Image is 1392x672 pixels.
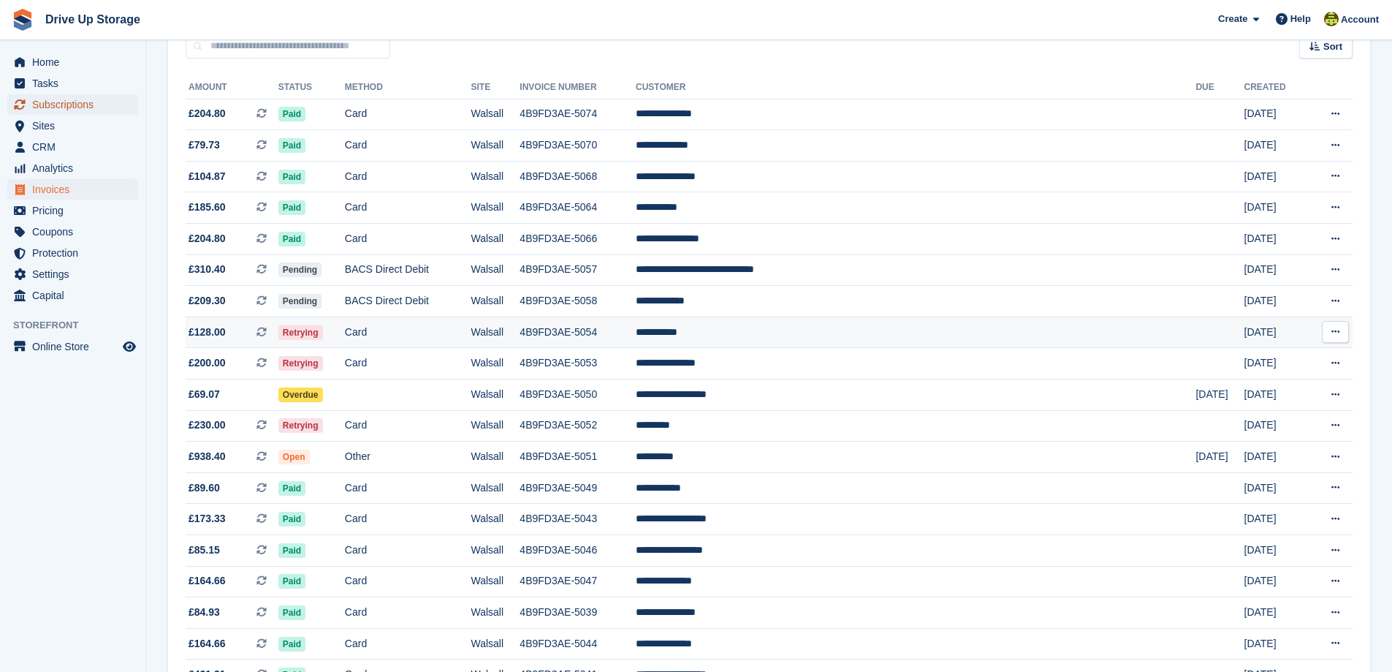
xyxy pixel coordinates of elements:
td: 4B9FD3AE-5052 [520,410,636,442]
td: Card [345,317,471,348]
td: Walsall [471,472,520,504]
a: menu [7,73,138,94]
td: Card [345,161,471,192]
a: menu [7,116,138,136]
span: £230.00 [189,418,226,433]
td: [DATE] [1195,442,1244,473]
span: Analytics [32,158,120,178]
td: 4B9FD3AE-5053 [520,348,636,380]
td: Walsall [471,317,520,348]
td: Walsall [471,286,520,317]
td: [DATE] [1244,472,1307,504]
th: Created [1244,76,1307,99]
span: £310.40 [189,262,226,277]
td: [DATE] [1244,504,1307,535]
a: Drive Up Storage [39,7,146,31]
a: menu [7,243,138,263]
td: [DATE] [1244,410,1307,442]
span: Pending [278,263,322,277]
td: Card [345,566,471,597]
span: Storefront [13,318,145,333]
td: Other [345,442,471,473]
th: Method [345,76,471,99]
td: 4B9FD3AE-5066 [520,224,636,255]
td: [DATE] [1244,535,1307,567]
td: 4B9FD3AE-5050 [520,380,636,411]
a: menu [7,94,138,115]
td: Card [345,224,471,255]
td: Card [345,535,471,567]
td: Walsall [471,504,520,535]
td: [DATE] [1244,161,1307,192]
span: £85.15 [189,543,220,558]
span: £89.60 [189,480,220,496]
span: £209.30 [189,293,226,309]
td: Walsall [471,380,520,411]
span: Pending [278,294,322,309]
td: [DATE] [1244,254,1307,286]
td: Walsall [471,99,520,130]
a: menu [7,336,138,357]
td: 4B9FD3AE-5064 [520,192,636,224]
td: Card [345,628,471,660]
td: Walsall [471,442,520,473]
span: Paid [278,574,305,589]
td: Walsall [471,254,520,286]
td: [DATE] [1244,224,1307,255]
span: £128.00 [189,325,226,340]
a: menu [7,52,138,72]
td: Card [345,348,471,380]
span: Paid [278,605,305,620]
td: [DATE] [1244,317,1307,348]
span: £185.60 [189,200,226,215]
td: [DATE] [1244,597,1307,629]
span: Sort [1323,39,1342,54]
td: 4B9FD3AE-5049 [520,472,636,504]
span: Account [1341,12,1379,27]
span: Settings [32,264,120,284]
td: Walsall [471,224,520,255]
td: Walsall [471,161,520,192]
span: Overdue [278,388,323,402]
span: Paid [278,637,305,652]
span: £204.80 [189,106,226,121]
img: stora-icon-8386f47178a22dfd0bd8f6a31ec36ba5ce8667c1dd55bd0f319d3a0aa187defe.svg [12,9,34,31]
td: [DATE] [1244,348,1307,380]
th: Invoice Number [520,76,636,99]
td: 4B9FD3AE-5039 [520,597,636,629]
td: Walsall [471,535,520,567]
td: [DATE] [1244,286,1307,317]
span: £164.66 [189,636,226,652]
td: Walsall [471,130,520,162]
td: 4B9FD3AE-5051 [520,442,636,473]
span: Paid [278,512,305,526]
span: Paid [278,107,305,121]
td: [DATE] [1244,380,1307,411]
td: Walsall [471,192,520,224]
td: [DATE] [1244,628,1307,660]
td: Card [345,99,471,130]
span: £938.40 [189,449,226,464]
td: BACS Direct Debit [345,286,471,317]
span: £84.93 [189,605,220,620]
td: Card [345,597,471,629]
td: 4B9FD3AE-5043 [520,504,636,535]
span: £173.33 [189,511,226,526]
td: Card [345,410,471,442]
a: menu [7,200,138,221]
td: [DATE] [1244,192,1307,224]
td: BACS Direct Debit [345,254,471,286]
a: menu [7,179,138,200]
td: Walsall [471,597,520,629]
td: Card [345,192,471,224]
a: Preview store [121,338,138,355]
td: [DATE] [1244,566,1307,597]
td: 4B9FD3AE-5068 [520,161,636,192]
td: Card [345,130,471,162]
span: Paid [278,232,305,246]
td: [DATE] [1244,99,1307,130]
th: Amount [186,76,278,99]
span: Retrying [278,356,323,371]
td: 4B9FD3AE-5046 [520,535,636,567]
span: Open [278,450,310,464]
